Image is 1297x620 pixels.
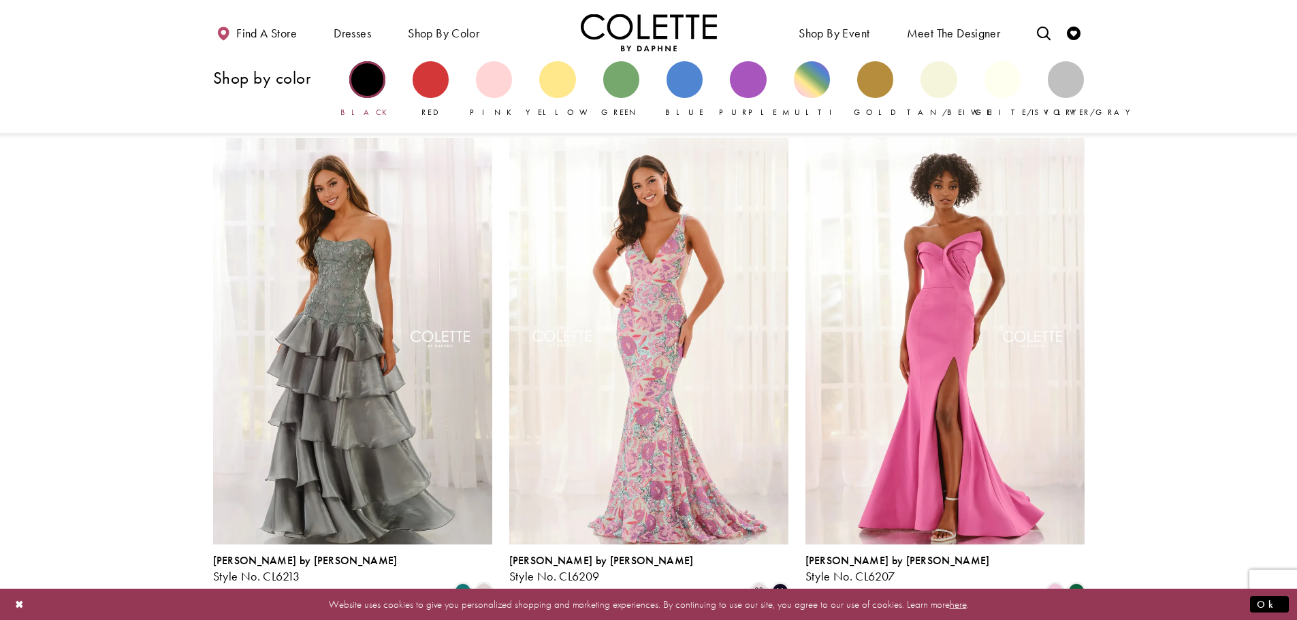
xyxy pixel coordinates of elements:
[601,107,641,118] span: Green
[330,14,374,51] span: Dresses
[1068,583,1085,600] i: Hunter Green
[603,61,639,118] a: Green
[213,555,398,583] div: Colette by Daphne Style No. CL6213
[213,553,398,568] span: [PERSON_NAME] by [PERSON_NAME]
[455,583,471,600] i: Ivy
[667,61,703,118] a: Blue
[920,61,957,118] a: Tan/Beige
[805,553,990,568] span: [PERSON_NAME] by [PERSON_NAME]
[782,107,841,118] span: Multi
[349,61,385,118] a: Black
[404,14,483,51] span: Shop by color
[8,592,31,616] button: Close Dialog
[794,61,830,118] a: Multi
[665,107,704,118] span: Blue
[421,107,439,118] span: Red
[805,555,990,583] div: Colette by Daphne Style No. CL6207
[213,14,300,51] a: Find a store
[581,14,717,51] img: Colette by Daphne
[854,107,897,118] span: Gold
[1063,14,1084,51] a: Check Wishlist
[509,553,694,568] span: [PERSON_NAME] by [PERSON_NAME]
[950,597,967,610] a: here
[907,27,1001,40] span: Meet the designer
[971,107,1084,118] span: White/Ivory
[213,568,300,584] span: Style No. CL6213
[236,27,297,40] span: Find a store
[476,61,512,118] a: Pink
[984,61,1021,118] a: White/Ivory
[476,583,492,600] i: Petal
[857,61,893,118] a: Gold
[1250,595,1289,613] button: Submit Dialog
[795,14,873,51] span: Shop By Event
[98,595,1199,613] p: Website uses cookies to give you personalized shopping and marketing experiences. By continuing t...
[805,138,1085,544] a: Visit Colette by Daphne Style No. CL6207 Page
[751,583,767,600] i: Pink/Multi
[1034,14,1054,51] a: Toggle search
[903,14,1004,51] a: Meet the designer
[334,27,371,40] span: Dresses
[1047,583,1063,600] i: Sweetheart Pink
[470,107,519,118] span: Pink
[581,14,717,51] a: Visit Home Page
[509,568,600,584] span: Style No. CL6209
[730,61,766,118] a: Purple
[805,568,895,584] span: Style No. CL6207
[539,61,575,118] a: Yellow
[213,138,492,544] a: Visit Colette by Daphne Style No. CL6213 Page
[1048,61,1084,118] a: Silver/Gray
[1034,107,1137,118] span: Silver/Gray
[213,69,336,87] h3: Shop by color
[413,61,449,118] a: Red
[408,27,479,40] span: Shop by color
[526,107,594,118] span: Yellow
[509,555,694,583] div: Colette by Daphne Style No. CL6209
[799,27,869,40] span: Shop By Event
[509,138,788,544] a: Visit Colette by Daphne Style No. CL6209 Page
[719,107,778,118] span: Purple
[772,583,788,600] i: Midnight/Multi
[907,107,992,118] span: Tan/Beige
[340,107,394,118] span: Black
